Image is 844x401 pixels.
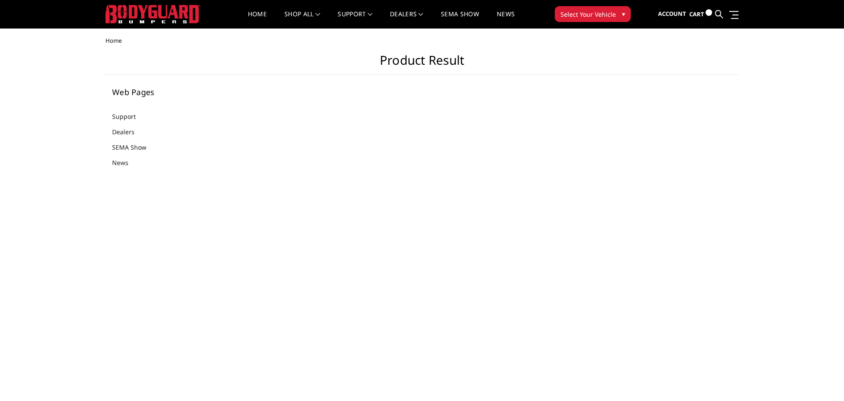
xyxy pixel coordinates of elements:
[112,88,219,96] h5: Web Pages
[112,158,139,167] a: News
[658,10,686,18] span: Account
[441,11,479,28] a: SEMA Show
[689,2,712,26] a: Cart
[497,11,515,28] a: News
[112,143,157,152] a: SEMA Show
[658,2,686,26] a: Account
[689,10,704,18] span: Cart
[622,9,625,18] span: ▾
[105,53,738,75] h1: Product Result
[555,6,631,22] button: Select Your Vehicle
[560,10,616,19] span: Select Your Vehicle
[248,11,267,28] a: Home
[112,112,147,121] a: Support
[112,127,146,136] a: Dealers
[105,5,200,23] img: BODYGUARD BUMPERS
[338,11,372,28] a: Support
[390,11,423,28] a: Dealers
[284,11,320,28] a: shop all
[105,37,122,44] span: Home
